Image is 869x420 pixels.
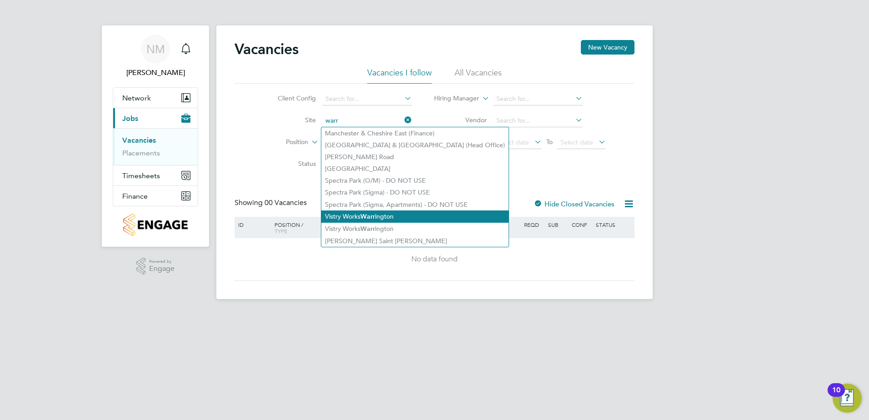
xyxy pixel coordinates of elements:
button: Open Resource Center, 10 new notifications [833,384,862,413]
div: Reqd [522,217,545,232]
a: Vacancies [122,136,156,145]
div: No data found [236,255,633,264]
label: Vendor [434,116,487,124]
span: Finance [122,192,148,200]
span: Naomi Mutter [113,67,198,78]
a: NM[PERSON_NAME] [113,35,198,78]
span: Jobs [122,114,138,123]
button: Finance [113,186,198,206]
span: Powered by [149,258,175,265]
label: Client Config [264,94,316,102]
li: Vistry Works ington [321,223,509,235]
b: Warr [360,225,375,233]
a: Powered byEngage [136,258,175,275]
b: Warr [360,213,375,220]
li: All Vacancies [454,67,502,84]
li: Spectra Park (Sigma, Apartments) - DO NOT USE [321,199,509,210]
input: Search for... [322,115,412,127]
div: 10 [832,390,840,402]
span: To [544,136,555,148]
label: Position [256,138,308,147]
a: Placements [122,149,160,157]
img: countryside-properties-logo-retina.png [123,214,187,236]
li: Spectra Park (O/M) - DO NOT USE [321,175,509,186]
label: Status [264,160,316,168]
li: Spectra Park (Sigma) - DO NOT USE [321,186,509,198]
div: Conf [569,217,593,232]
span: Type [275,227,287,235]
nav: Main navigation [102,25,209,247]
button: Jobs [113,108,198,128]
li: [GEOGRAPHIC_DATA] & [GEOGRAPHIC_DATA] (Head Office) [321,139,509,151]
div: Showing [235,198,309,208]
span: Select date [560,138,593,146]
input: Search for... [493,115,583,127]
span: 00 Vacancies [265,198,307,207]
label: Hiring Manager [427,94,479,103]
div: ID [236,217,268,232]
li: [GEOGRAPHIC_DATA] [321,163,509,175]
a: Go to home page [113,214,198,236]
li: Vistry Works ington [321,210,509,223]
div: Sub [546,217,569,232]
h2: Vacancies [235,40,299,58]
label: Site [264,116,316,124]
div: Position / [268,217,331,239]
div: Jobs [113,128,198,165]
li: Manchester & Cheshire East (Finance) [321,127,509,139]
li: [PERSON_NAME] Road [321,151,509,163]
label: Hide Closed Vacancies [534,200,614,208]
li: Vacancies I follow [367,67,432,84]
span: Network [122,94,151,102]
button: New Vacancy [581,40,634,55]
input: Search for... [322,93,412,105]
div: Status [594,217,633,232]
span: Timesheets [122,171,160,180]
input: Search for... [493,93,583,105]
span: NM [146,43,165,55]
span: Select date [496,138,529,146]
span: Engage [149,265,175,273]
li: [PERSON_NAME] Saint [PERSON_NAME] [321,235,509,247]
button: Timesheets [113,165,198,185]
button: Network [113,88,198,108]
